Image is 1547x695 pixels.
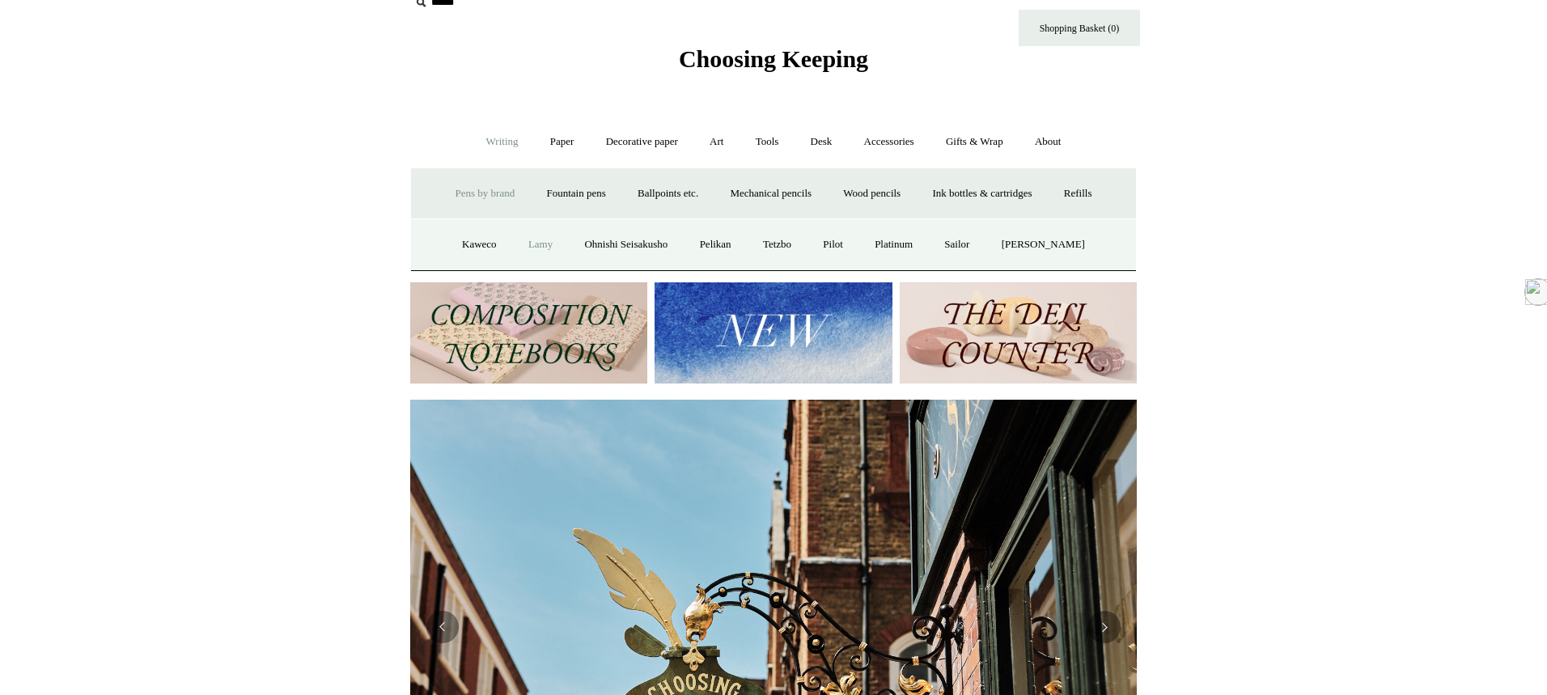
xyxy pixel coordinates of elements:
[570,223,682,266] a: Ohnishi Seisakusho
[532,172,620,215] a: Fountain pens
[1019,10,1140,46] a: Shopping Basket (0)
[918,172,1046,215] a: Ink bottles & cartridges
[447,223,511,266] a: Kaweco
[679,58,868,70] a: Choosing Keeping
[426,611,459,643] button: Previous
[514,223,567,266] a: Lamy
[441,172,530,215] a: Pens by brand
[591,121,693,163] a: Decorative paper
[796,121,847,163] a: Desk
[1088,611,1121,643] button: Next
[808,223,858,266] a: Pilot
[472,121,533,163] a: Writing
[536,121,589,163] a: Paper
[748,223,806,266] a: Tetzbo
[850,121,929,163] a: Accessories
[679,45,868,72] span: Choosing Keeping
[930,223,984,266] a: Sailor
[1020,121,1076,163] a: About
[860,223,927,266] a: Platinum
[931,121,1018,163] a: Gifts & Wrap
[829,172,915,215] a: Wood pencils
[900,282,1137,384] img: The Deli Counter
[685,223,746,266] a: Pelikan
[410,282,647,384] img: 202302 Composition ledgers.jpg__PID:69722ee6-fa44-49dd-a067-31375e5d54ec
[623,172,713,215] a: Ballpoints etc.
[655,282,892,384] img: New.jpg__PID:f73bdf93-380a-4a35-bcfe-7823039498e1
[741,121,794,163] a: Tools
[715,172,826,215] a: Mechanical pencils
[695,121,738,163] a: Art
[1049,172,1107,215] a: Refills
[987,223,1100,266] a: [PERSON_NAME]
